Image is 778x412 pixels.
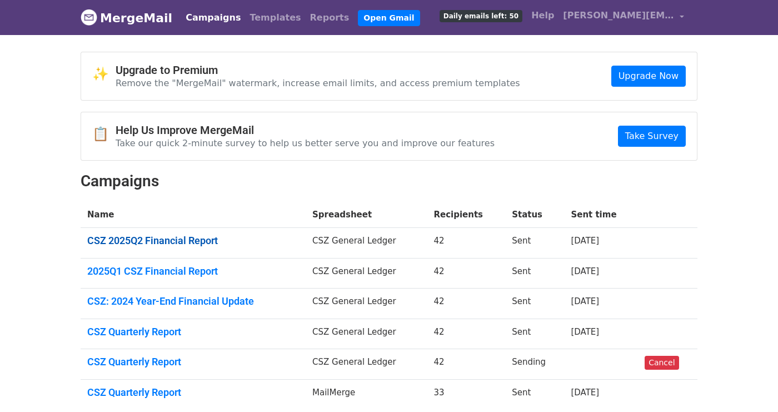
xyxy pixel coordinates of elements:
td: 42 [427,258,505,289]
img: MergeMail logo [81,9,97,26]
th: Name [81,202,306,228]
td: Sent [505,380,564,410]
th: Sent time [564,202,638,228]
td: Sending [505,349,564,380]
p: Remove the "MergeMail" watermark, increase email limits, and access premium templates [116,77,520,89]
a: CSZ Quarterly Report [87,386,299,399]
a: [DATE] [571,388,599,398]
td: CSZ General Ledger [306,228,427,259]
a: CSZ 2025Q2 Financial Report [87,235,299,247]
td: Sent [505,228,564,259]
a: CSZ: 2024 Year-End Financial Update [87,295,299,307]
td: Sent [505,319,564,349]
td: 42 [427,289,505,319]
h2: Campaigns [81,172,697,191]
a: Reports [306,7,354,29]
th: Spreadsheet [306,202,427,228]
span: [PERSON_NAME][EMAIL_ADDRESS][DOMAIN_NAME] [563,9,674,22]
td: 33 [427,380,505,410]
a: CSZ Quarterly Report [87,326,299,338]
a: [DATE] [571,327,599,337]
a: Cancel [645,356,679,370]
a: [DATE] [571,266,599,276]
td: CSZ General Ledger [306,349,427,380]
td: 42 [427,319,505,349]
td: 42 [427,228,505,259]
a: Take Survey [618,126,686,147]
a: CSZ Quarterly Report [87,356,299,368]
td: 42 [427,349,505,380]
h4: Help Us Improve MergeMail [116,123,495,137]
td: MailMerge [306,380,427,410]
a: [DATE] [571,236,599,246]
a: Daily emails left: 50 [435,4,527,27]
a: Open Gmail [358,10,420,26]
a: [PERSON_NAME][EMAIL_ADDRESS][DOMAIN_NAME] [558,4,689,31]
th: Status [505,202,564,228]
a: Upgrade Now [611,66,686,87]
p: Take our quick 2-minute survey to help us better serve you and improve our features [116,137,495,149]
td: Sent [505,289,564,319]
a: Help [527,4,558,27]
h4: Upgrade to Premium [116,63,520,77]
td: Sent [505,258,564,289]
th: Recipients [427,202,505,228]
td: CSZ General Ledger [306,258,427,289]
iframe: Chat Widget [722,359,778,412]
span: 📋 [92,126,116,142]
span: Daily emails left: 50 [440,10,522,22]
a: [DATE] [571,296,599,306]
a: 2025Q1 CSZ Financial Report [87,265,299,277]
td: CSZ General Ledger [306,319,427,349]
a: MergeMail [81,6,172,29]
td: CSZ General Ledger [306,289,427,319]
span: ✨ [92,66,116,82]
a: Campaigns [181,7,245,29]
a: Templates [245,7,305,29]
